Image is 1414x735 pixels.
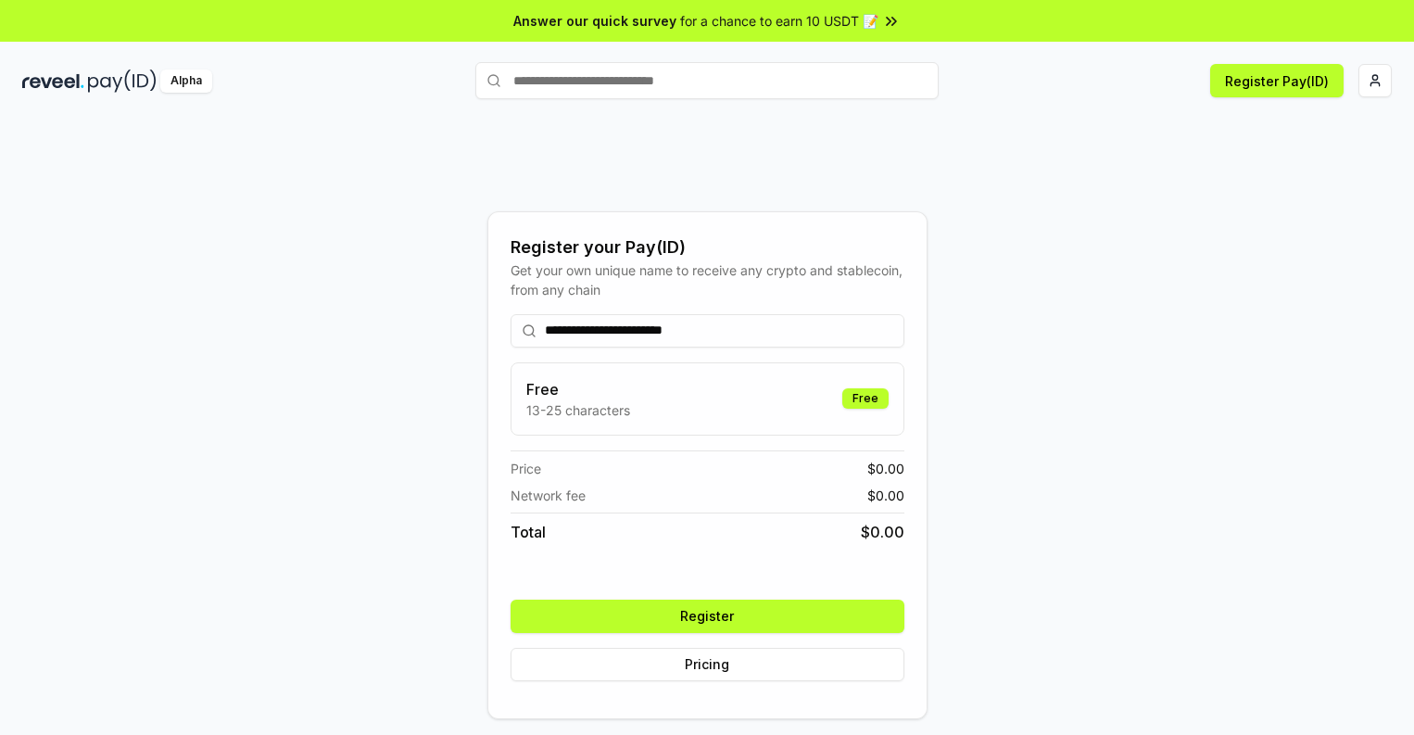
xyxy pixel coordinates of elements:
[511,486,586,505] span: Network fee
[511,234,904,260] div: Register your Pay(ID)
[511,648,904,681] button: Pricing
[1210,64,1344,97] button: Register Pay(ID)
[861,521,904,543] span: $ 0.00
[511,521,546,543] span: Total
[867,486,904,505] span: $ 0.00
[513,11,676,31] span: Answer our quick survey
[160,70,212,93] div: Alpha
[511,459,541,478] span: Price
[680,11,878,31] span: for a chance to earn 10 USDT 📝
[88,70,157,93] img: pay_id
[526,400,630,420] p: 13-25 characters
[22,70,84,93] img: reveel_dark
[842,388,889,409] div: Free
[867,459,904,478] span: $ 0.00
[511,600,904,633] button: Register
[511,260,904,299] div: Get your own unique name to receive any crypto and stablecoin, from any chain
[526,378,630,400] h3: Free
